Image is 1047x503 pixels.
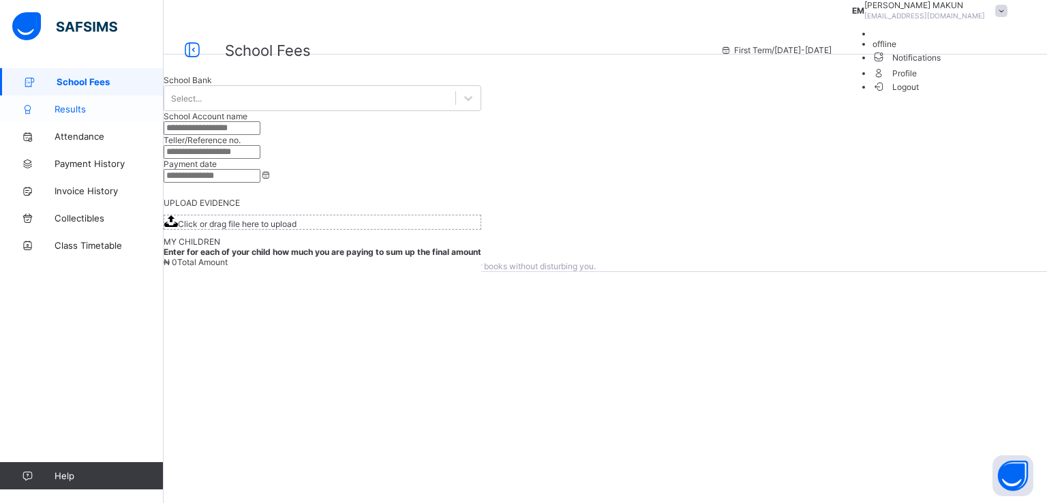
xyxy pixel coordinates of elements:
p: Keeping it clean, nice!!! [164,185,1047,196]
span: offline [872,39,896,49]
span: Class Timetable [55,240,164,251]
span: Click or drag file here to upload [164,215,481,230]
span: Enter for each of your child how much you are paying to sum up the final amount [164,247,481,257]
div: Select... [171,93,202,104]
span: Help [55,470,163,481]
span: Logout [872,80,920,94]
span: Attendance [55,131,164,142]
img: safsims [12,12,117,41]
li: dropdown-list-item-text-4 [872,65,1014,80]
span: Collectibles [55,213,164,224]
span: Total Amount [177,257,228,267]
span: EM [852,5,864,16]
span: School Fees [57,76,164,87]
span: MY CHILDREN [164,237,220,247]
li: dropdown-list-item-text-3 [872,49,1014,65]
li: dropdown-list-item-null-2 [872,39,1014,49]
span: School Bank [164,75,212,85]
span: Payment History [55,158,164,169]
li: dropdown-list-item-null-0 [872,29,1014,39]
p: There are currently no unpaid invoices. [164,204,1047,214]
label: Teller/Reference no. [164,135,241,145]
span: Notifications [872,49,1014,65]
span: ₦ 0 [164,257,177,267]
button: Open asap [992,455,1033,496]
label: Payment date [164,159,217,169]
span: View invoice history [174,228,251,239]
li: dropdown-list-item-buttom-7 [872,80,1014,92]
span: [EMAIL_ADDRESS][DOMAIN_NAME] [864,12,985,20]
div: Keeping it clean, nice!!! [164,82,1047,244]
span: Profile [872,65,1014,80]
span: Results [55,104,164,115]
span: session/term information [720,45,832,55]
span: Click or drag file here to upload [178,219,297,229]
span: School Fees [225,42,311,59]
span: UPLOAD EVIDENCE [164,198,240,208]
label: School Account name [164,111,247,121]
span: Invoice History [55,185,164,196]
